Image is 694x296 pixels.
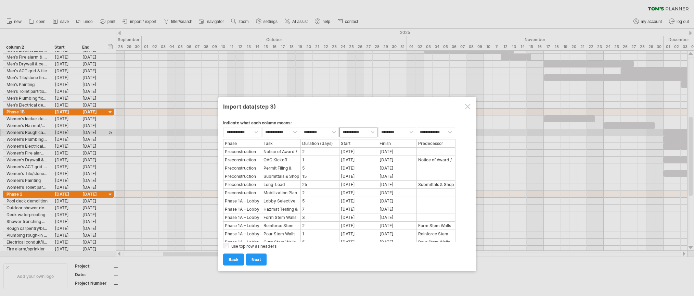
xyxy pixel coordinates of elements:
[340,206,377,213] div: [DATE]
[301,181,339,188] div: 25
[223,100,471,112] div: Import data
[223,254,244,266] a: back
[262,164,300,172] div: Permit Filing & Contractor’s Statement
[417,156,455,163] div: Notice of Award / NTP
[262,173,300,180] div: Submittals & Shop Drawings
[223,120,471,127] div: Indicate what each column means:
[340,140,377,147] div: Start
[340,214,377,221] div: [DATE]
[340,148,377,155] div: [DATE]
[224,222,261,229] div: Phase 1A – Lobby
[340,173,377,180] div: [DATE]
[340,230,377,237] div: [DATE]
[378,156,416,163] div: [DATE]
[301,156,339,163] div: 1
[340,222,377,229] div: [DATE]
[340,197,377,205] div: [DATE]
[224,230,261,237] div: Phase 1A – Lobby
[378,230,416,237] div: [DATE]
[340,181,377,188] div: [DATE]
[224,214,261,221] div: Phase 1A – Lobby
[262,214,300,221] div: Form Stem Walls
[301,189,339,196] div: 2
[417,238,455,246] div: Pour Stem Walls
[378,238,416,246] div: [DATE]
[378,214,416,221] div: [DATE]
[262,206,300,213] div: Hazmat Testing & Abatement
[340,238,377,246] div: [DATE]
[301,222,339,229] div: 2
[417,140,455,147] div: Predecessor
[301,214,339,221] div: 3
[262,189,300,196] div: Mobilization Plan & Logistics Coordination
[262,238,300,246] div: Cure Stem Walls
[224,148,261,155] div: Preconstruction
[224,173,261,180] div: Preconstruction
[378,206,416,213] div: [DATE]
[340,164,377,172] div: [DATE]
[301,230,339,237] div: 1
[229,257,239,262] span: back
[378,181,416,188] div: [DATE]
[378,148,416,155] div: [DATE]
[231,244,277,249] label: use top row as headers
[378,222,416,229] div: [DATE]
[262,230,300,237] div: Pour Stem Walls
[224,197,261,205] div: Phase 1A – Lobby
[378,189,416,196] div: [DATE]
[224,181,261,188] div: Preconstruction
[301,238,339,246] div: 5
[301,164,339,172] div: 5
[224,156,261,163] div: Preconstruction
[224,164,261,172] div: Preconstruction
[246,254,267,266] a: next
[378,164,416,172] div: [DATE]
[378,140,416,147] div: Finish
[378,173,416,180] div: [DATE]
[301,148,339,155] div: 2
[340,156,377,163] div: [DATE]
[301,140,339,147] div: Duration (days)
[301,206,339,213] div: 7
[262,222,300,229] div: Reinforce Stem Walls
[417,230,455,237] div: Reinforce Stem Walls
[262,181,300,188] div: Long-Lead Procurement
[262,156,300,163] div: OAC Kickoff Meeting
[254,103,276,110] span: (step 3)
[262,148,300,155] div: Notice of Award / NTP
[378,197,416,205] div: [DATE]
[340,189,377,196] div: [DATE]
[417,222,455,229] div: Form Stem Walls
[417,181,455,188] div: Submittals & Shop Drawings
[224,189,261,196] div: Preconstruction
[262,140,300,147] div: Task
[252,257,261,262] span: next
[224,140,261,147] div: Phase
[224,206,261,213] div: Phase 1A – Lobby
[301,173,339,180] div: 15
[224,238,261,246] div: Phase 1A – Lobby
[301,197,339,205] div: 5
[262,197,300,205] div: Lobby Selective Demolition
